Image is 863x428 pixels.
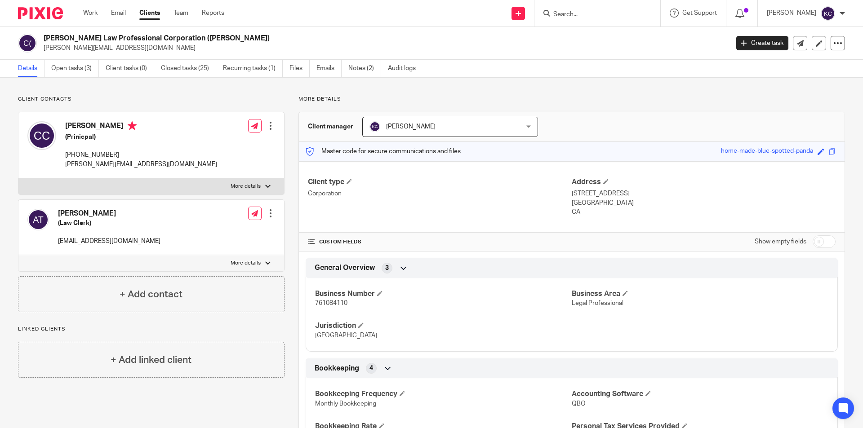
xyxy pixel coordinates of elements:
[231,183,261,190] p: More details
[369,364,373,373] span: 4
[572,401,586,407] span: QBO
[552,11,633,19] input: Search
[27,121,56,150] img: svg%3E
[173,9,188,18] a: Team
[58,237,160,246] p: [EMAIL_ADDRESS][DOMAIN_NAME]
[369,121,380,132] img: svg%3E
[83,9,98,18] a: Work
[386,124,436,130] span: [PERSON_NAME]
[65,160,217,169] p: [PERSON_NAME][EMAIL_ADDRESS][DOMAIN_NAME]
[315,263,375,273] span: General Overview
[306,147,461,156] p: Master code for secure communications and files
[51,60,99,77] a: Open tasks (3)
[231,260,261,267] p: More details
[821,6,835,21] img: svg%3E
[572,189,836,198] p: [STREET_ADDRESS]
[755,237,806,246] label: Show empty fields
[572,300,623,306] span: Legal Professional
[316,60,342,77] a: Emails
[18,60,44,77] a: Details
[308,189,572,198] p: Corporation
[289,60,310,77] a: Files
[202,9,224,18] a: Reports
[315,300,347,306] span: 761084110
[572,389,828,399] h4: Accounting Software
[65,132,217,141] h5: (Prinicpal)
[298,96,845,103] p: More details
[120,287,182,301] h4: + Add contact
[736,36,788,50] a: Create task
[139,9,160,18] a: Clients
[721,146,813,157] div: home-made-blue-spotted-panda
[223,60,283,77] a: Recurring tasks (1)
[111,353,191,367] h4: + Add linked client
[161,60,216,77] a: Closed tasks (25)
[18,326,285,333] p: Linked clients
[308,122,353,131] h3: Client manager
[58,219,160,228] h5: (Law Clerk)
[308,177,572,187] h4: Client type
[315,332,377,339] span: [GEOGRAPHIC_DATA]
[388,60,423,77] a: Audit logs
[315,321,572,331] h4: Jurisdiction
[128,121,137,130] i: Primary
[348,60,381,77] a: Notes (2)
[18,96,285,103] p: Client contacts
[315,401,376,407] span: Monthly Bookkeeping
[106,60,154,77] a: Client tasks (0)
[58,209,160,218] h4: [PERSON_NAME]
[65,121,217,132] h4: [PERSON_NAME]
[385,264,389,273] span: 3
[315,364,359,373] span: Bookkeeping
[18,7,63,19] img: Pixie
[27,209,49,230] img: svg%3E
[572,207,836,216] p: CA
[44,34,587,43] h2: [PERSON_NAME] Law Professional Corporation ([PERSON_NAME])
[315,389,572,399] h4: Bookkeeping Frequency
[18,34,37,53] img: svg%3E
[315,289,572,299] h4: Business Number
[682,10,717,16] span: Get Support
[767,9,816,18] p: [PERSON_NAME]
[308,238,572,246] h4: CUSTOM FIELDS
[572,289,828,299] h4: Business Area
[111,9,126,18] a: Email
[65,150,217,159] p: [PHONE_NUMBER]
[44,44,723,53] p: [PERSON_NAME][EMAIL_ADDRESS][DOMAIN_NAME]
[572,199,836,207] p: [GEOGRAPHIC_DATA]
[572,177,836,187] h4: Address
